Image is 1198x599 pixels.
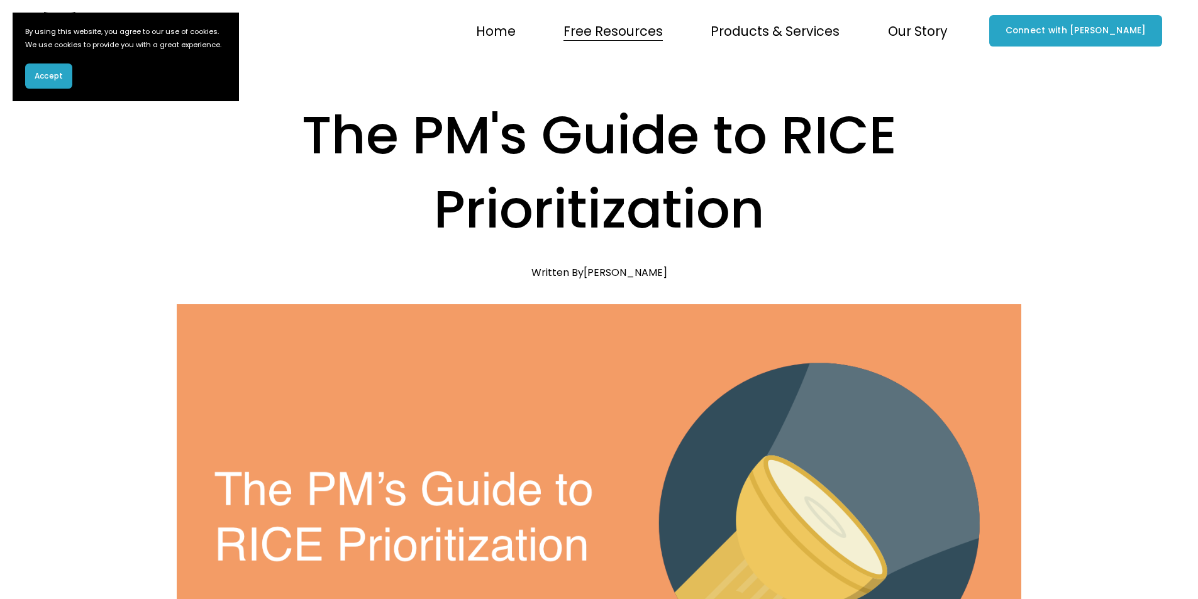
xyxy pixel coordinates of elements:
span: Accept [35,70,63,82]
span: Products & Services [711,19,840,43]
a: folder dropdown [888,18,948,43]
a: [PERSON_NAME] [584,265,667,280]
div: Written By [531,267,667,278]
section: Cookie banner [13,13,239,101]
a: Home [476,18,516,43]
a: folder dropdown [711,18,840,43]
span: Our Story [888,19,948,43]
p: By using this website, you agree to our use of cookies. We use cookies to provide you with a grea... [25,25,226,51]
a: folder dropdown [563,18,663,43]
span: Free Resources [563,19,663,43]
button: Accept [25,63,72,89]
h1: The PM's Guide to RICE Prioritization [177,98,1021,247]
a: Connect with [PERSON_NAME] [989,15,1162,47]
